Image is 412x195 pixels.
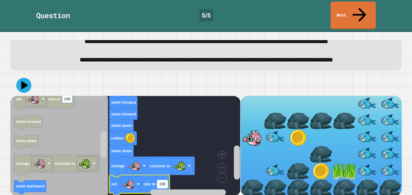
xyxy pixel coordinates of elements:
text: costume to [55,161,75,166]
text: change [111,163,125,168]
text: size to [144,182,156,186]
text: costume to [150,163,170,168]
text: collect [111,136,124,140]
text: size to [49,96,61,101]
text: swim down [111,123,132,128]
text: swim forward [16,119,41,124]
div: Question [36,10,70,21]
a: Next [331,2,376,29]
text: swim forward [111,100,136,105]
text: 100 [64,96,71,101]
text: 100 [159,182,166,186]
text: swim backward [16,184,45,188]
text: set [16,96,22,101]
text: set [111,182,117,186]
div: 5 / 5 [199,9,213,21]
text: change [16,161,30,166]
text: swim down [16,139,37,143]
text: swim down [111,149,132,153]
text: swim forward [111,112,136,116]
